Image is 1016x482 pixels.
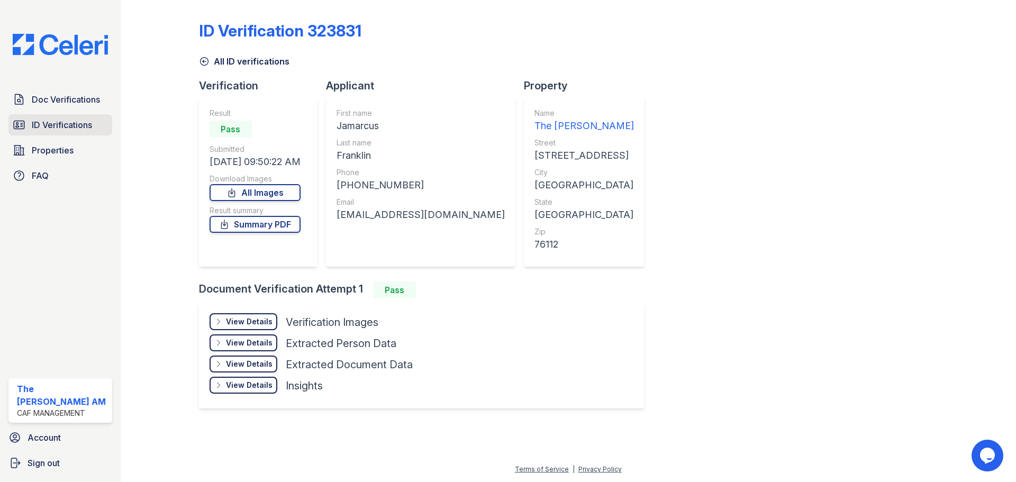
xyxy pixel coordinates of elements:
div: Property [524,78,653,93]
div: Email [337,197,505,207]
span: FAQ [32,169,49,182]
div: Verification Images [286,315,378,330]
span: Sign out [28,457,60,469]
div: View Details [226,359,273,369]
div: [DATE] 09:50:22 AM [210,154,301,169]
a: Account [4,427,116,448]
div: The [PERSON_NAME] [534,119,634,133]
div: [STREET_ADDRESS] [534,148,634,163]
div: Street [534,138,634,148]
div: View Details [226,380,273,390]
div: Pass [374,281,416,298]
div: | [573,465,575,473]
div: View Details [226,338,273,348]
div: Extracted Person Data [286,336,396,351]
a: Name The [PERSON_NAME] [534,108,634,133]
div: Verification [199,78,326,93]
a: All ID verifications [199,55,289,68]
a: Sign out [4,452,116,474]
div: 76112 [534,237,634,252]
a: ID Verifications [8,114,112,135]
a: Doc Verifications [8,89,112,110]
div: Extracted Document Data [286,357,413,372]
a: FAQ [8,165,112,186]
a: Properties [8,140,112,161]
span: Account [28,431,61,444]
div: [GEOGRAPHIC_DATA] [534,178,634,193]
div: Jamarcus [337,119,505,133]
div: [EMAIL_ADDRESS][DOMAIN_NAME] [337,207,505,222]
a: Privacy Policy [578,465,622,473]
iframe: chat widget [972,440,1005,471]
a: Summary PDF [210,216,301,233]
div: The [PERSON_NAME] AM [17,383,108,408]
div: State [534,197,634,207]
div: ID Verification 323831 [199,21,361,40]
div: Last name [337,138,505,148]
div: Phone [337,167,505,178]
span: ID Verifications [32,119,92,131]
a: Terms of Service [515,465,569,473]
div: First name [337,108,505,119]
div: Result summary [210,205,301,216]
div: Download Images [210,174,301,184]
div: [PHONE_NUMBER] [337,178,505,193]
div: Document Verification Attempt 1 [199,281,653,298]
span: Properties [32,144,74,157]
div: City [534,167,634,178]
div: Insights [286,378,323,393]
a: All Images [210,184,301,201]
div: Franklin [337,148,505,163]
div: CAF Management [17,408,108,419]
span: Doc Verifications [32,93,100,106]
div: Pass [210,121,252,138]
div: View Details [226,316,273,327]
div: Result [210,108,301,119]
div: [GEOGRAPHIC_DATA] [534,207,634,222]
div: Zip [534,226,634,237]
div: Applicant [326,78,524,93]
div: Name [534,108,634,119]
div: Submitted [210,144,301,154]
img: CE_Logo_Blue-a8612792a0a2168367f1c8372b55b34899dd931a85d93a1a3d3e32e68fde9ad4.png [4,34,116,55]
